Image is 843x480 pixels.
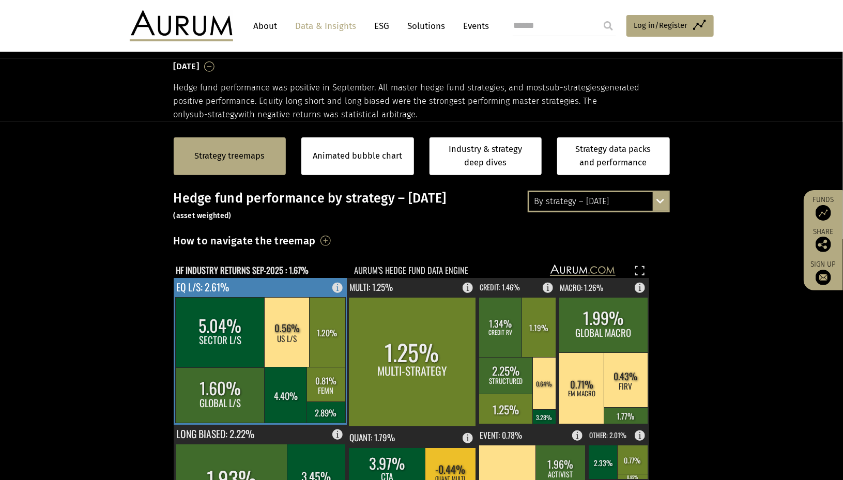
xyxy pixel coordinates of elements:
[529,192,668,211] div: By strategy – [DATE]
[816,205,831,221] img: Access Funds
[174,232,316,250] h3: How to navigate the treemap
[634,19,688,32] span: Log in/Register
[809,228,838,252] div: Share
[130,10,233,41] img: Aurum
[809,260,838,285] a: Sign up
[809,195,838,221] a: Funds
[194,149,265,163] a: Strategy treemaps
[190,110,239,119] span: sub-strategy
[174,59,200,74] h3: [DATE]
[430,137,542,175] a: Industry & strategy deep dives
[174,211,232,220] small: (asset weighted)
[598,16,619,36] input: Submit
[557,137,670,175] a: Strategy data packs and performance
[546,83,601,92] span: sub-strategies
[403,17,451,36] a: Solutions
[174,81,670,122] p: Hedge fund performance was positive in September. All master hedge fund strategies, and most gene...
[816,237,831,252] img: Share this post
[458,17,489,36] a: Events
[626,15,714,37] a: Log in/Register
[313,149,402,163] a: Animated bubble chart
[816,270,831,285] img: Sign up to our newsletter
[370,17,395,36] a: ESG
[249,17,283,36] a: About
[290,17,362,36] a: Data & Insights
[174,191,670,222] h3: Hedge fund performance by strategy – [DATE]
